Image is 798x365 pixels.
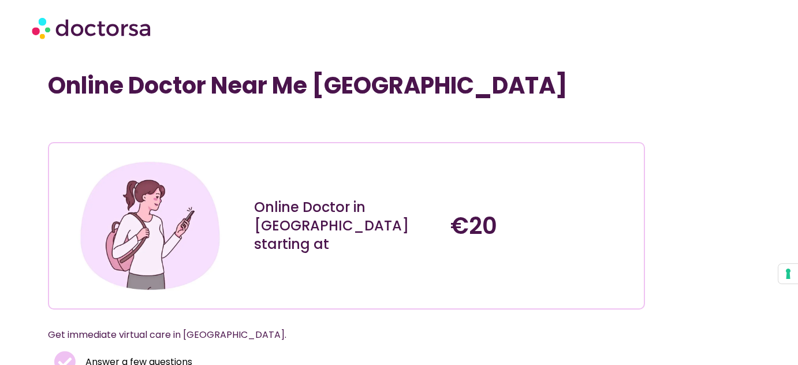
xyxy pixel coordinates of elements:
img: Illustration depicting a young woman in a casual outfit, engaged with her smartphone. She has a p... [76,152,224,300]
iframe: Customer reviews powered by Trustpilot [54,117,227,131]
button: Your consent preferences for tracking technologies [778,264,798,284]
h1: Online Doctor Near Me [GEOGRAPHIC_DATA] [48,72,645,99]
h4: €20 [450,212,635,240]
div: Online Doctor in [GEOGRAPHIC_DATA] starting at [254,198,439,254]
p: Get immediate virtual care in [GEOGRAPHIC_DATA]. [48,327,617,343]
